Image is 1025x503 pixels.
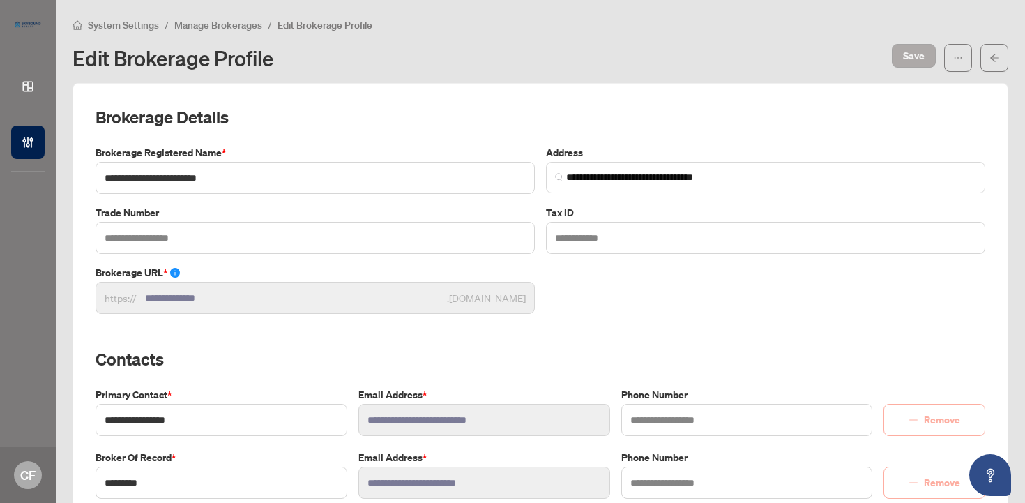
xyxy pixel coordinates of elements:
label: Primary Contact [96,387,347,403]
label: Brokerage URL [96,265,535,280]
span: Save [903,45,925,67]
button: Save [892,44,936,68]
button: Remove [883,404,985,436]
label: Broker of Record [96,450,347,465]
span: arrow-left [989,53,999,63]
button: Remove [883,467,985,499]
span: System Settings [88,19,159,31]
h2: Contacts [96,348,985,370]
h2: Brokerage Details [96,106,985,128]
img: search_icon [555,173,563,181]
span: .[DOMAIN_NAME] [447,290,526,306]
label: Email Address [358,387,610,403]
span: ellipsis [953,53,963,63]
span: Edit Brokerage Profile [278,19,372,31]
h1: Edit Brokerage Profile [73,47,273,69]
label: Phone Number [621,387,873,403]
label: Trade Number [96,205,535,220]
span: CF [20,465,36,485]
img: logo [11,17,45,31]
label: Email Address [358,450,610,465]
label: Brokerage Registered Name [96,145,535,160]
li: / [268,17,272,33]
span: info-circle [170,268,180,278]
li: / [165,17,169,33]
span: Manage Brokerages [174,19,262,31]
button: Open asap [969,454,1011,496]
label: Tax ID [546,205,985,220]
span: home [73,20,82,30]
span: https:// [105,290,137,306]
label: Address [546,145,985,160]
label: Phone Number [621,450,873,465]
